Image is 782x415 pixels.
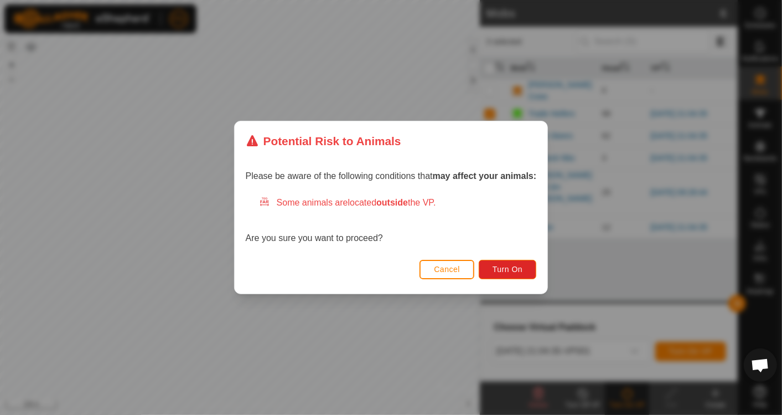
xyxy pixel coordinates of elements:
[479,260,536,279] button: Turn On
[246,132,401,150] div: Potential Risk to Animals
[744,349,777,382] div: Open chat
[348,198,436,207] span: located the VP.
[433,171,537,181] strong: may affect your animals:
[420,260,474,279] button: Cancel
[259,196,537,209] div: Some animals are
[434,265,460,274] span: Cancel
[246,171,537,181] span: Please be aware of the following conditions that
[246,196,537,245] div: Are you sure you want to proceed?
[493,265,522,274] span: Turn On
[376,198,408,207] strong: outside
